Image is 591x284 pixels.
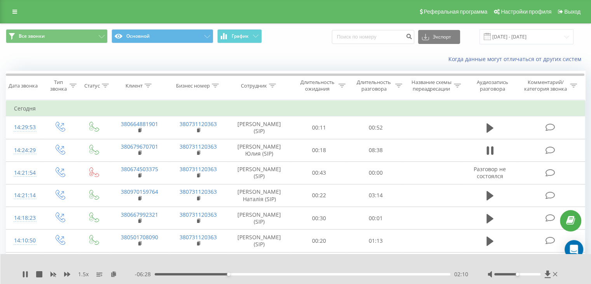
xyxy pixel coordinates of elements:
td: 00:43 [291,161,347,184]
div: Accessibility label [516,273,519,276]
div: Accessibility label [227,273,230,276]
span: - 06:28 [135,270,155,278]
td: [PERSON_NAME] Юлия (SIP) [228,139,291,161]
div: 14:24:29 [14,143,35,158]
td: 03:14 [347,184,404,207]
div: Сотрудник [241,82,267,89]
div: Комментарий/категория звонка [523,79,568,92]
a: Когда данные могут отличаться от других систем [448,55,585,63]
td: 00:30 [291,207,347,230]
a: 380679670701 [121,143,158,150]
div: Название схемы переадресации [411,79,452,92]
td: 00:18 [291,139,347,161]
a: 380731120363 [180,120,217,128]
div: 14:10:50 [14,233,35,248]
a: 380731120363 [180,165,217,173]
div: 14:18:23 [14,210,35,226]
a: 380731120363 [180,143,217,150]
a: 380674503375 [121,165,158,173]
a: 380501708090 [121,233,158,241]
button: График [217,29,262,43]
span: Реферальная программа [424,9,487,15]
div: Бизнес номер [176,82,210,89]
a: 380970159764 [121,188,158,195]
div: 14:21:14 [14,188,35,203]
td: [PERSON_NAME] (SIP) [228,230,291,252]
span: Разговор не состоялся [474,165,506,180]
a: 380731120363 [180,188,217,195]
td: 00:01 [347,207,404,230]
span: Настройки профиля [501,9,551,15]
div: Аудиозапись разговора [470,79,515,92]
span: 02:10 [454,270,468,278]
td: 00:52 [347,116,404,139]
span: График [232,33,249,39]
div: Длительность разговора [354,79,393,92]
div: Клиент [126,82,143,89]
td: [PERSON_NAME] (SIP) [228,116,291,139]
td: 00:00 [347,161,404,184]
td: 00:11 [291,116,347,139]
button: Все звонки [6,29,108,43]
td: [PERSON_NAME] (SIP) [228,207,291,230]
input: Поиск по номеру [332,30,414,44]
td: [PERSON_NAME] (SIP) [228,161,291,184]
td: [PERSON_NAME] Наталія (SIP) [228,252,291,275]
td: 00:21 [291,252,347,275]
div: 14:21:54 [14,165,35,181]
div: Дата звонка [9,82,38,89]
button: Основной [112,29,213,43]
td: 00:20 [291,230,347,252]
td: 01:13 [347,230,404,252]
td: [PERSON_NAME] Наталія (SIP) [228,184,291,207]
a: 380731120363 [180,233,217,241]
a: 380667992321 [121,211,158,218]
div: Длительность ожидания [298,79,337,92]
a: 380731120363 [180,211,217,218]
div: Open Intercom Messenger [565,240,583,259]
td: Сегодня [6,101,585,116]
div: Статус [84,82,100,89]
a: 380664881901 [121,120,158,128]
span: Все звонки [19,33,45,39]
td: 00:22 [291,184,347,207]
td: 00:00 [347,252,404,275]
div: Тип звонка [49,79,67,92]
span: Выход [564,9,581,15]
button: Экспорт [418,30,460,44]
div: 14:29:53 [14,120,35,135]
td: 08:38 [347,139,404,161]
span: 1.5 x [78,270,89,278]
